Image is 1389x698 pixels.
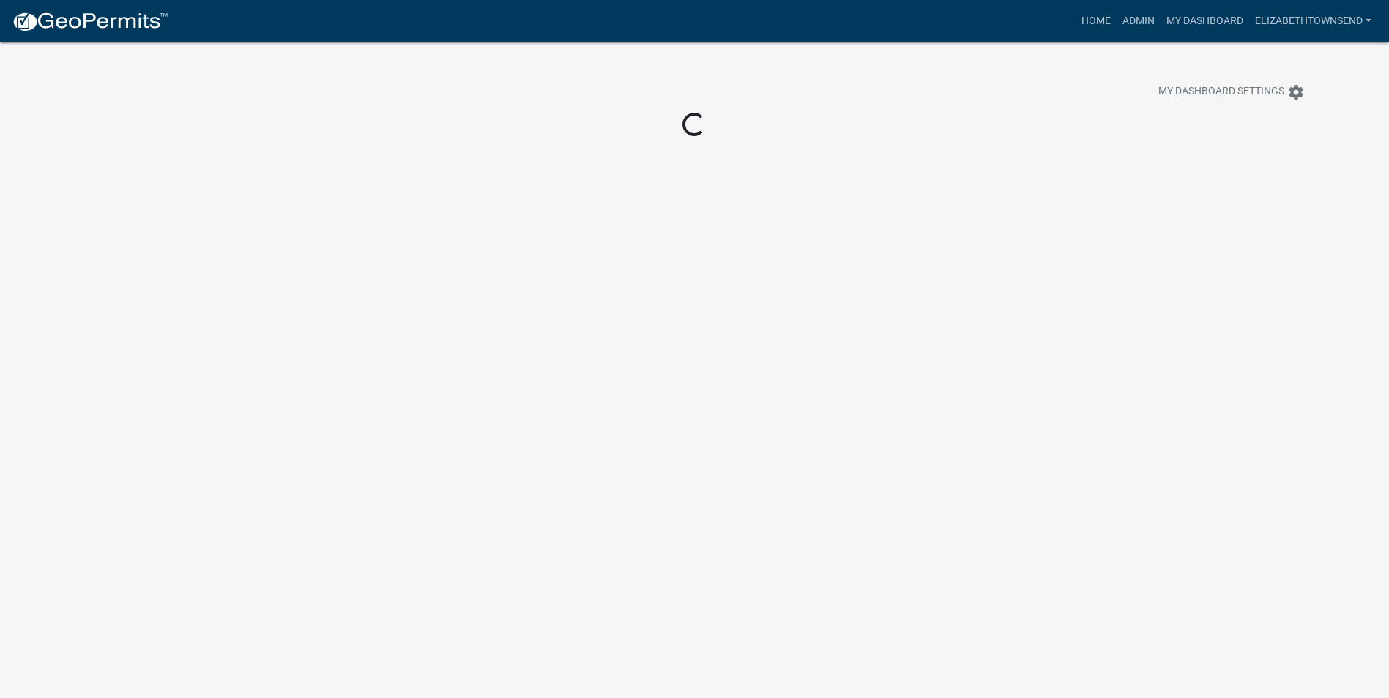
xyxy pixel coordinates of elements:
[1158,83,1284,101] span: My Dashboard Settings
[1161,7,1249,35] a: My Dashboard
[1076,7,1117,35] a: Home
[1287,83,1305,101] i: settings
[1147,78,1317,106] button: My Dashboard Settingssettings
[1249,7,1377,35] a: ElizabethTownsend
[1117,7,1161,35] a: Admin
